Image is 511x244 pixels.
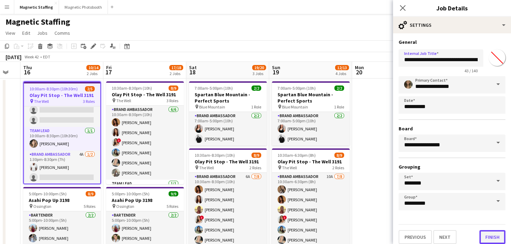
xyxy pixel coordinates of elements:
[6,17,70,27] h1: Magnetic Staffing
[29,191,67,196] span: 5:00pm-10:00pm (5h)
[37,30,48,36] span: Jobs
[169,191,178,196] span: 9/9
[23,64,32,71] span: Thu
[355,64,364,71] span: Mon
[433,230,457,244] button: Next
[399,39,505,45] h3: General
[106,91,184,98] h3: Olay Pit Stop - The Well 3191
[24,127,100,151] app-card-role: Team Lead1/110:00am-8:30pm (10h30m)[PERSON_NAME]
[393,3,511,13] h3: Job Details
[252,153,261,158] span: 8/9
[272,81,350,146] app-job-card: 7:00am-5:00pm (10h)2/2Spartan Blue Mountain - Perfect Sports Blue Mountain1 RoleBrand Ambassador2...
[23,81,101,184] app-job-card: 10:00am-8:30pm (10h30m)2/5Olay Pit Stop - The Well 3191 The Well3 RolesBrand Ambassador5A0/210:00...
[335,65,349,70] span: 12/13
[195,153,235,158] span: 10:30am-8:30pm (10h)
[334,86,344,91] span: 2/2
[278,86,316,91] span: 7:00am-5:00pm (10h)
[283,215,287,220] span: !
[170,71,183,76] div: 2 Jobs
[252,86,261,91] span: 2/2
[282,104,308,109] span: Blue Mountain
[106,180,184,203] app-card-role: Team Lead1/1
[479,230,505,244] button: Finish
[251,104,261,109] span: 1 Role
[272,112,350,146] app-card-role: Brand Ambassador2/27:00am-5:00pm (10h)[PERSON_NAME][PERSON_NAME]
[199,104,225,109] span: Blue Mountain
[54,30,70,36] span: Comms
[169,86,178,91] span: 8/9
[271,68,280,76] span: 19
[117,138,121,143] span: !
[199,165,214,170] span: The Well
[52,29,73,38] a: Comms
[189,158,267,165] h3: Olay Pit Stop - The Well 3191
[112,191,150,196] span: 5:00pm-10:00pm (5h)
[334,104,344,109] span: 1 Role
[335,71,349,76] div: 4 Jobs
[83,99,95,104] span: 3 Roles
[188,68,197,76] span: 18
[22,30,30,36] span: Edit
[24,93,100,127] app-card-role: Brand Ambassador5A0/210:00am-8:30pm (10h30m)
[195,86,233,91] span: 7:00am-5:00pm (10h)
[278,153,316,158] span: 10:30am-6:30pm (8h)
[116,98,131,103] span: The Well
[189,91,267,104] h3: Spartan Blue Mountain - Perfect Sports
[87,71,100,76] div: 2 Jobs
[169,65,183,70] span: 17/18
[14,0,59,14] button: Magnetic Staffing
[84,204,95,209] span: 5 Roles
[86,65,100,70] span: 10/14
[116,204,134,209] span: Ossington
[272,158,350,165] h3: Olay Pit Stop - The Well 3191
[399,125,505,132] h3: Board
[43,54,50,59] div: EDT
[106,106,184,180] app-card-role: Brand Ambassador6/610:30am-8:30pm (10h)[PERSON_NAME][PERSON_NAME]![PERSON_NAME][PERSON_NAME][PERS...
[112,86,152,91] span: 10:30am-8:30pm (10h)
[23,54,40,59] span: Week 42
[167,98,178,103] span: 3 Roles
[105,68,112,76] span: 17
[19,29,33,38] a: Edit
[332,165,344,170] span: 2 Roles
[6,54,22,60] div: [DATE]
[34,29,50,38] a: Jobs
[282,165,297,170] span: The Well
[23,197,101,203] h3: Asahi Pop Up 3198
[86,191,95,196] span: 8/9
[6,30,15,36] span: View
[85,86,95,91] span: 2/5
[459,68,483,73] span: 43 / 140
[22,68,32,76] span: 16
[106,197,184,203] h3: Asahi Pop Up 3198
[106,81,184,184] app-job-card: 10:30am-8:30pm (10h)8/9Olay Pit Stop - The Well 3191 The Well3 RolesBrand Ambassador6/610:30am-8:...
[399,230,432,244] button: Previous
[24,92,100,98] h3: Olay Pit Stop - The Well 3191
[252,65,266,70] span: 19/20
[189,64,197,71] span: Sat
[189,112,267,146] app-card-role: Brand Ambassador2/27:00am-5:00pm (10h)[PERSON_NAME][PERSON_NAME]
[354,68,364,76] span: 20
[167,204,178,209] span: 5 Roles
[272,91,350,104] h3: Spartan Blue Mountain - Perfect Sports
[33,204,51,209] span: Ossington
[399,164,505,170] h3: Grouping
[334,153,344,158] span: 8/9
[34,99,49,104] span: The Well
[272,64,280,71] span: Sun
[29,86,78,91] span: 10:00am-8:30pm (10h30m)
[253,71,266,76] div: 3 Jobs
[189,81,267,146] app-job-card: 7:00am-5:00pm (10h)2/2Spartan Blue Mountain - Perfect Sports Blue Mountain1 RoleBrand Ambassador2...
[200,215,204,220] span: !
[249,165,261,170] span: 2 Roles
[3,29,18,38] a: View
[59,0,108,14] button: Magnetic Photobooth
[106,64,112,71] span: Fri
[393,17,511,33] div: Settings
[24,151,100,184] app-card-role: Brand Ambassador4A1/21:30pm-8:30pm (7h)[PERSON_NAME]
